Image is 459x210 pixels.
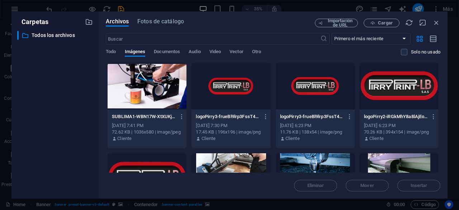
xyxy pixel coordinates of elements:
p: Cliente [369,135,384,142]
i: Cerrar [432,19,440,27]
p: Cliente [202,135,216,142]
span: Documentos [154,47,180,57]
i: Minimizar [419,19,427,27]
p: logoPirry3-frueBl9lrp3FssT4PEOkEg-RO9NJyWzLcZqEm87M3rDjg.png [196,113,260,120]
div: ​ [17,31,19,40]
span: Todo [106,47,116,57]
div: [DATE] 7:41 PM [112,122,182,129]
div: 11.76 KB | 138x54 | image/png [280,129,350,135]
div: 72.62 KB | 1036x580 | image/jpeg [112,129,182,135]
button: Cargar [364,19,399,27]
span: Fotos de catálogo [137,17,184,26]
span: Imágenes [125,47,146,57]
span: Audio [189,47,200,57]
i: Volver a cargar [405,19,413,27]
p: Solo muestra los archivos que no están usándose en el sitio web. Los archivos añadidos durante es... [411,49,440,55]
p: logoPirry2-iRGkMhY8a8lAjEoxUdRvxw.png [364,113,428,120]
span: Video [209,47,221,57]
input: Buscar [106,33,320,45]
p: Cliente [117,135,132,142]
p: logoPirry3-frueBl9lrp3FssT4PEOkEg.png [280,113,344,120]
span: Importación de URL [326,19,355,27]
button: Importación de URL [315,19,358,27]
p: Carpetas [17,17,48,27]
div: [DATE] 6:23 PM [280,122,350,129]
div: 70.26 KB | 394x154 | image/png [364,129,434,135]
div: [DATE] 6:23 PM [364,122,434,129]
i: Crear carpeta [85,18,93,26]
span: Vector [229,47,243,57]
span: Archivos [106,17,129,26]
div: 17.45 KB | 196x196 | image/png [196,129,266,135]
p: SUBLIMA1-WBN17W-XtXUKje0hqgoXJw.jpg [112,113,176,120]
span: Otro [252,47,261,57]
p: Cliente [285,135,300,142]
span: Cargar [378,21,393,25]
div: [DATE] 7:30 PM [196,122,266,129]
p: Todos los archivos [32,31,80,39]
